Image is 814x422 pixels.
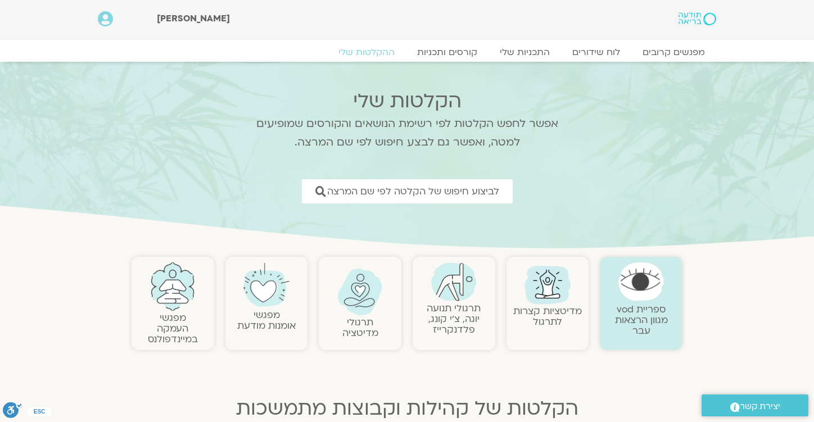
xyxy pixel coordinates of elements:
span: יצירת קשר [740,399,780,414]
nav: Menu [98,47,716,58]
a: ההקלטות שלי [327,47,406,58]
span: [PERSON_NAME] [157,12,230,25]
a: מפגשים קרובים [631,47,716,58]
a: קורסים ותכניות [406,47,489,58]
span: לביצוע חיפוש של הקלטה לפי שם המרצה [327,186,499,197]
h2: הקלטות שלי [241,90,573,112]
p: אפשר לחפש הקלטות לפי רשימת הנושאים והקורסים שמופיעים למטה, ואפשר גם לבצע חיפוש לפי שם המרצה. [241,115,573,152]
a: התכניות שלי [489,47,561,58]
a: מדיטציות קצרות לתרגול [513,305,582,328]
a: לוח שידורים [561,47,631,58]
a: תרגולי תנועהיוגה, צ׳י קונג, פלדנקרייז [427,302,481,336]
a: תרגולימדיטציה [342,316,378,339]
a: מפגשיהעמקה במיינדפולנס [148,311,198,346]
h2: הקלטות של קהילות וקבוצות מתמשכות [132,397,682,420]
a: ספריית vodמגוון הרצאות עבר [615,303,668,337]
a: לביצוע חיפוש של הקלטה לפי שם המרצה [302,179,513,203]
a: יצירת קשר [702,394,808,416]
a: מפגשיאומנות מודעת [237,308,296,332]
